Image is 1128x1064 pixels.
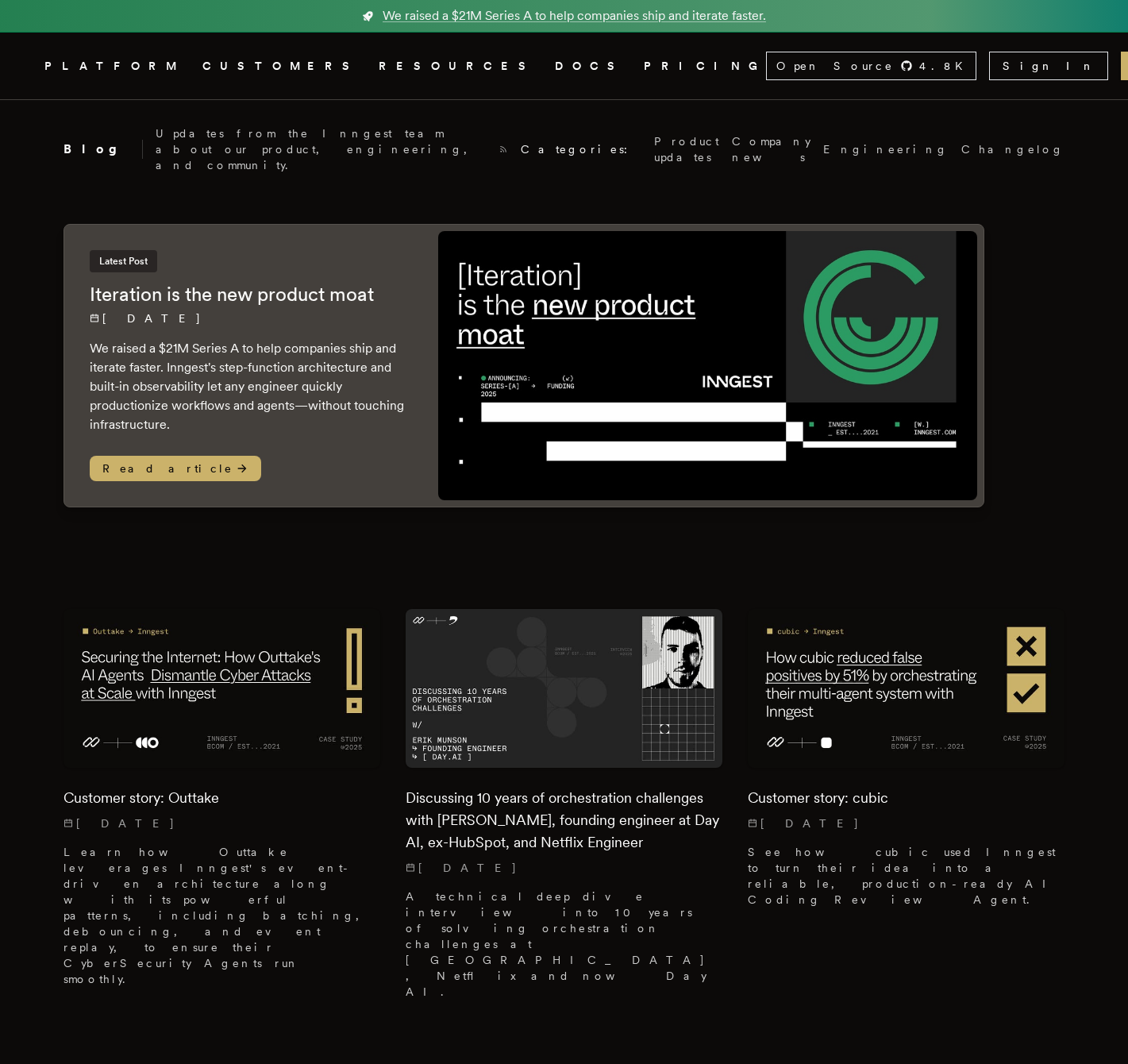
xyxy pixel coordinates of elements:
[379,56,536,76] button: RESOURCES
[90,310,406,326] p: [DATE]
[406,609,722,1012] a: Featured image for Discussing 10 years of orchestration challenges with Erik Munson, founding eng...
[44,56,183,76] button: PLATFORM
[406,860,722,876] p: [DATE]
[90,282,406,307] h2: Iteration is the new product moat
[64,609,380,768] img: Featured image for Customer story: Outtake blog post
[748,815,1064,831] p: [DATE]
[555,56,625,76] a: DOCS
[644,56,766,76] a: PRICING
[64,787,380,809] h2: Customer story: Outtake
[64,815,380,831] p: [DATE]
[989,52,1108,80] a: Sign In
[406,787,722,854] h2: Discussing 10 years of orchestration challenges with [PERSON_NAME], founding engineer at Day AI, ...
[776,58,894,74] span: Open Source
[961,141,1064,157] a: Changelog
[156,125,486,173] p: Updates from the Inngest team about our product, engineering, and community.
[90,456,261,481] span: Read article
[748,609,1064,920] a: Featured image for Customer story: cubic blog postCustomer story: cubic[DATE] See how cubic used ...
[64,609,380,1000] a: Featured image for Customer story: Outtake blog postCustomer story: Outtake[DATE] Learn how Outta...
[438,231,977,500] img: Featured image for Iteration is the new product moat blog post
[202,56,360,76] a: CUSTOMERS
[90,339,406,434] p: We raised a $21M Series A to help companies ship and iterate faster. Inngest's step-function arch...
[64,224,984,507] a: Latest PostIteration is the new product moat[DATE] We raised a $21M Series A to help companies sh...
[748,609,1064,768] img: Featured image for Customer story: cubic blog post
[748,787,1064,809] h2: Customer story: cubic
[406,889,722,1000] p: A technical deep dive interview into 10 years of solving orchestration challenges at [GEOGRAPHIC_...
[748,844,1064,908] p: See how cubic used Inngest to turn their idea into a reliable, production-ready AI Coding Review ...
[732,133,810,165] a: Company news
[823,141,949,157] a: Engineering
[406,609,722,768] img: Featured image for Discussing 10 years of orchestration challenges with Erik Munson, founding eng...
[919,58,972,74] span: 4.8 K
[90,250,157,272] span: Latest Post
[64,140,143,159] h2: Blog
[64,844,380,987] p: Learn how Outtake leverages Inngest's event-driven architecture along with its powerful patterns,...
[383,6,766,25] span: We raised a $21M Series A to help companies ship and iterate faster.
[521,141,641,157] span: Categories:
[654,133,719,165] a: Product updates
